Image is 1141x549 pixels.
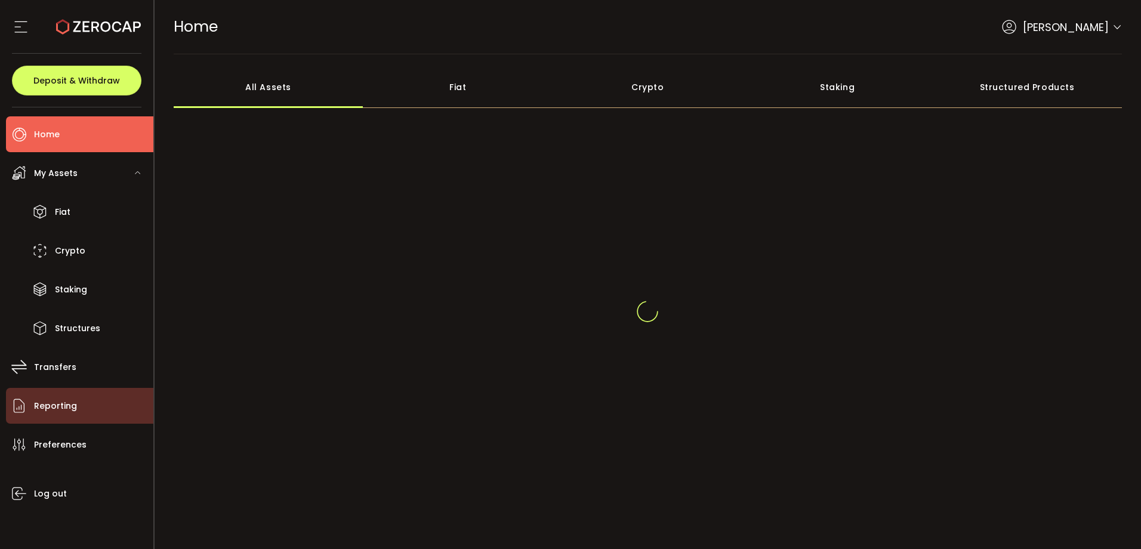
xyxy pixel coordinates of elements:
[1023,19,1109,35] span: [PERSON_NAME]
[34,397,77,415] span: Reporting
[34,485,67,502] span: Log out
[174,66,363,108] div: All Assets
[55,242,85,260] span: Crypto
[55,320,100,337] span: Structures
[55,281,87,298] span: Staking
[34,359,76,376] span: Transfers
[34,126,60,143] span: Home
[742,66,932,108] div: Staking
[55,203,70,221] span: Fiat
[363,66,553,108] div: Fiat
[932,66,1122,108] div: Structured Products
[34,436,87,454] span: Preferences
[33,76,120,85] span: Deposit & Withdraw
[12,66,141,95] button: Deposit & Withdraw
[34,165,78,182] span: My Assets
[174,16,218,37] span: Home
[553,66,742,108] div: Crypto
